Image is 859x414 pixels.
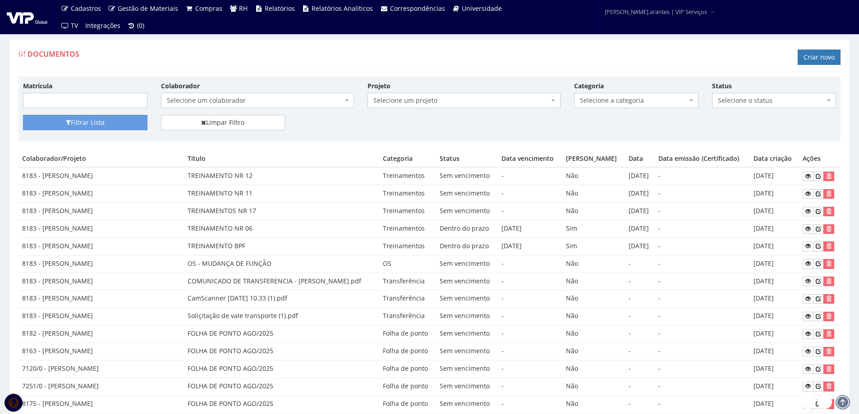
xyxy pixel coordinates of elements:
img: logo [7,10,47,24]
td: [DATE] [625,167,655,185]
td: Não [562,395,625,413]
td: FOLHA DE PONTO AGO/2025 [184,325,380,343]
td: - [655,237,750,255]
td: FOLHA DE PONTO AGO/2025 [184,395,380,413]
td: Sim [562,220,625,237]
td: Sem vencimento [436,308,498,325]
td: Dentro do prazo [436,220,498,237]
td: - [498,167,562,185]
td: - [655,360,750,378]
span: Correspondências [390,4,445,13]
td: Treinamentos [379,203,436,220]
td: [DATE] [625,203,655,220]
td: FOLHA DE PONTO AGO/2025 [184,378,380,395]
td: - [625,325,655,343]
td: Não [562,203,625,220]
td: [DATE] [750,360,799,378]
td: - [655,308,750,325]
td: [DATE] [750,325,799,343]
td: [DATE] [625,237,655,255]
td: FOLHA DE PONTO AGO/2025 [184,360,380,378]
td: - [498,395,562,413]
td: - [655,203,750,220]
td: 8183 - [PERSON_NAME] [18,308,184,325]
span: Selecione um projeto [367,93,560,108]
td: - [625,273,655,290]
td: TREINAMENTOS NR 17 [184,203,380,220]
td: - [655,185,750,203]
td: Soliçitação de vale transporte (1).pdf [184,308,380,325]
td: Não [562,360,625,378]
td: - [498,203,562,220]
td: - [498,378,562,395]
span: Selecione um colaborador [161,93,354,108]
td: Folha de ponto [379,343,436,360]
td: - [655,395,750,413]
td: 8183 - [PERSON_NAME] [18,237,184,255]
td: Folha de ponto [379,360,436,378]
td: 7120/0 - [PERSON_NAME] [18,360,184,378]
td: [DATE] [750,220,799,237]
td: 8183 - [PERSON_NAME] [18,203,184,220]
td: 8183 - [PERSON_NAME] [18,255,184,273]
span: Selecione um projeto [373,96,549,105]
td: - [498,255,562,273]
span: Selecione o status [712,93,836,108]
td: - [498,185,562,203]
td: Sem vencimento [436,360,498,378]
td: Não [562,273,625,290]
td: Não [562,343,625,360]
span: [PERSON_NAME].arantes | VIP Serviços [605,7,707,16]
td: Sim [562,237,625,255]
td: Sem vencimento [436,185,498,203]
td: [DATE] [750,185,799,203]
td: COMUNICADO DE TRANSFERENCIA - [PERSON_NAME].pdf [184,273,380,290]
td: - [655,255,750,273]
td: - [625,290,655,308]
td: - [498,343,562,360]
a: (0) [124,17,148,34]
span: Compras [195,4,222,13]
th: Data emissão (Certificado) [655,150,750,167]
td: [DATE] [750,290,799,308]
a: Limpar Filtro [161,115,285,130]
td: Folha de ponto [379,395,436,413]
td: Dentro do prazo [436,237,498,255]
td: Não [562,378,625,395]
td: [DATE] [750,395,799,413]
td: 8183 - [PERSON_NAME] [18,290,184,308]
span: RH [239,4,248,13]
td: - [498,360,562,378]
td: [DATE] [750,378,799,395]
button: Filtrar Lista [23,115,147,130]
td: 8175 - [PERSON_NAME] [18,395,184,413]
span: Documentos [28,49,79,59]
a: Criar novo [798,50,841,65]
td: [DATE] [750,255,799,273]
td: Sem vencimento [436,290,498,308]
td: [DATE] [750,237,799,255]
td: - [498,325,562,343]
td: - [625,343,655,360]
a: TV [57,17,82,34]
td: OS [379,255,436,273]
td: TREINAMENTO BPF [184,237,380,255]
td: [DATE] [498,220,562,237]
td: [DATE] [750,343,799,360]
td: Treinamentos [379,167,436,185]
td: Não [562,308,625,325]
label: Matrícula [23,82,52,91]
td: Não [562,325,625,343]
td: - [625,378,655,395]
td: Sem vencimento [436,395,498,413]
span: Gestão de Materiais [118,4,178,13]
td: 8183 - [PERSON_NAME] [18,220,184,237]
td: TREINAMENTO NR 11 [184,185,380,203]
td: Não [562,167,625,185]
span: Universidade [462,4,502,13]
td: [DATE] [625,220,655,237]
td: Sem vencimento [436,167,498,185]
td: Sem vencimento [436,273,498,290]
td: Treinamentos [379,185,436,203]
span: Relatórios [265,4,295,13]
